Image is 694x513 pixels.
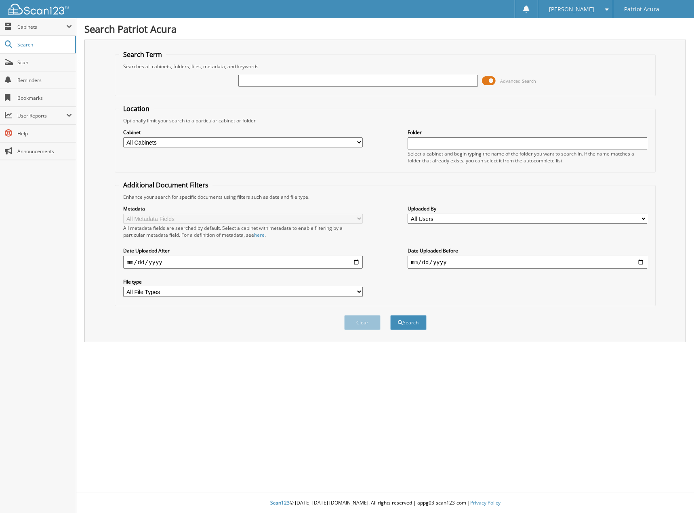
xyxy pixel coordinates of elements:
[17,148,72,155] span: Announcements
[408,129,647,136] label: Folder
[254,231,265,238] a: here
[8,4,69,15] img: scan123-logo-white.svg
[408,150,647,164] div: Select a cabinet and begin typing the name of the folder you want to search in. If the name match...
[390,315,427,330] button: Search
[549,7,594,12] span: [PERSON_NAME]
[119,193,651,200] div: Enhance your search for specific documents using filters such as date and file type.
[17,23,66,30] span: Cabinets
[624,7,659,12] span: Patriot Acura
[17,77,72,84] span: Reminders
[17,59,72,66] span: Scan
[408,205,647,212] label: Uploaded By
[17,41,71,48] span: Search
[123,205,362,212] label: Metadata
[123,225,362,238] div: All metadata fields are searched by default. Select a cabinet with metadata to enable filtering b...
[654,474,694,513] iframe: Chat Widget
[500,78,536,84] span: Advanced Search
[470,499,501,506] a: Privacy Policy
[119,181,212,189] legend: Additional Document Filters
[123,256,362,269] input: start
[84,22,686,36] h1: Search Patriot Acura
[344,315,381,330] button: Clear
[17,112,66,119] span: User Reports
[119,63,651,70] div: Searches all cabinets, folders, files, metadata, and keywords
[123,129,362,136] label: Cabinet
[119,117,651,124] div: Optionally limit your search to a particular cabinet or folder
[119,104,154,113] legend: Location
[76,493,694,513] div: © [DATE]-[DATE] [DOMAIN_NAME]. All rights reserved | appg03-scan123-com |
[408,247,647,254] label: Date Uploaded Before
[119,50,166,59] legend: Search Term
[17,95,72,101] span: Bookmarks
[123,278,362,285] label: File type
[123,247,362,254] label: Date Uploaded After
[17,130,72,137] span: Help
[270,499,290,506] span: Scan123
[408,256,647,269] input: end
